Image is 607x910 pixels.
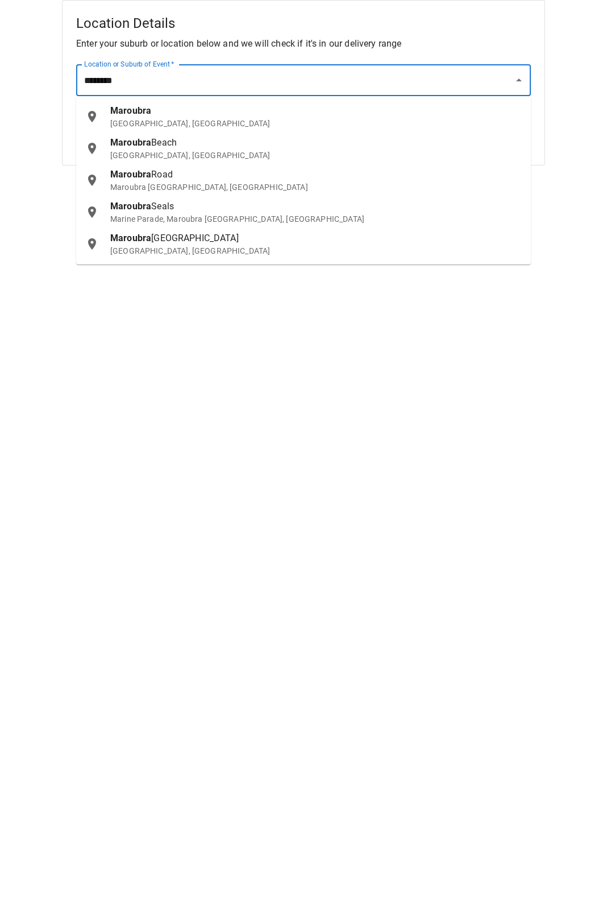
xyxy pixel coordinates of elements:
[84,59,174,69] label: Location or Suburb of Event
[110,213,522,225] p: Marine Parade, Maroubra [GEOGRAPHIC_DATA], [GEOGRAPHIC_DATA]
[76,37,531,51] p: Enter your suburb or location below and we will check if it's in our delivery range
[110,233,151,243] span: Maroubra
[151,169,173,180] span: Road
[110,181,522,193] p: Maroubra [GEOGRAPHIC_DATA], [GEOGRAPHIC_DATA]
[151,233,239,243] span: [GEOGRAPHIC_DATA]
[110,137,151,148] span: Maroubra
[76,14,531,32] h5: Location Details
[151,201,174,212] span: Seals
[110,169,151,180] span: Maroubra
[151,137,177,148] span: Beach
[511,72,527,88] button: Close
[110,201,151,212] span: Maroubra
[110,245,522,257] p: [GEOGRAPHIC_DATA], [GEOGRAPHIC_DATA]
[110,150,522,161] p: [GEOGRAPHIC_DATA], [GEOGRAPHIC_DATA]
[110,105,151,116] span: Maroubra
[110,118,522,129] p: [GEOGRAPHIC_DATA], [GEOGRAPHIC_DATA]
